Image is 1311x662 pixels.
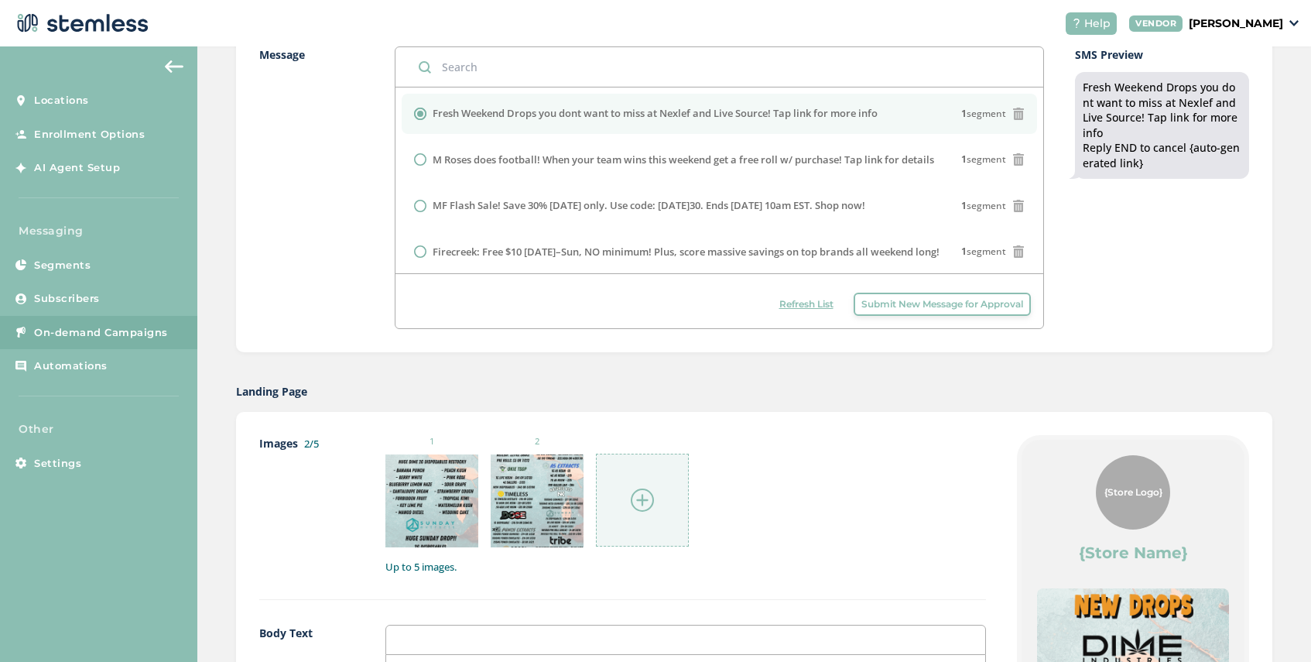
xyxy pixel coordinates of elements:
span: segment [961,199,1006,213]
span: Subscribers [34,291,100,307]
label: M Roses does football! When your team wins this weekend get a free roll w/ purchase! Tap link for... [433,153,934,168]
span: AI Agent Setup [34,160,120,176]
strong: 1 [961,199,967,212]
span: Locations [34,93,89,108]
span: segment [961,153,1006,166]
img: icon_down-arrow-small-66adaf34.svg [1289,20,1299,26]
span: segment [961,245,1006,259]
label: Up to 5 images. [385,560,986,575]
img: logo-dark-0685b13c.svg [12,8,149,39]
strong: 1 [961,107,967,120]
span: Settings [34,456,81,472]
span: Submit New Message for Approval [861,297,1023,311]
label: MF Flash Sale! Save 30% [DATE] only. Use code: [DATE]30. Ends [DATE] 10am EST. Shop now! [433,198,865,214]
img: icon-circle-plus-45441306.svg [631,489,654,512]
div: VENDOR [1129,15,1183,32]
button: Submit New Message for Approval [854,293,1031,316]
span: On-demand Campaigns [34,325,168,341]
div: Fresh Weekend Drops you dont want to miss at Nexlef and Live Source! Tap link for more info Reply... [1083,80,1242,171]
p: [PERSON_NAME] [1189,15,1283,32]
label: Images [259,435,354,575]
input: Search [395,47,1042,87]
strong: 1 [961,153,967,166]
span: {Store Logo} [1104,485,1162,499]
iframe: Chat Widget [1234,588,1311,662]
label: Message [259,46,365,329]
span: Segments [34,258,91,273]
label: Fresh Weekend Drops you dont want to miss at Nexlef and Live Source! Tap link for more info [433,106,878,122]
label: SMS Preview [1075,46,1250,63]
small: 1 [385,435,478,448]
img: icon-help-white-03924b79.svg [1072,19,1081,28]
img: Qd3ylUJgbbzEQAAAABJRU5ErkJggg== [385,454,478,547]
img: wfrjWiCjWAnyAAAAABJRU5ErkJggg== [491,454,584,547]
label: Firecreek: Free $10 [DATE]–Sun, NO minimum! Plus, score massive savings on top brands all weekend... [433,245,940,260]
span: Enrollment Options [34,127,145,142]
label: {Store Name} [1079,542,1188,564]
span: Automations [34,358,108,374]
img: icon-arrow-back-accent-c549486e.svg [165,60,183,73]
button: Refresh List [772,293,841,316]
strong: 1 [961,245,967,258]
label: 2/5 [304,437,319,451]
label: Landing Page [236,383,307,400]
small: 2 [491,435,584,448]
span: Refresh List [779,297,833,311]
span: segment [961,107,1006,121]
span: Help [1084,15,1111,32]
